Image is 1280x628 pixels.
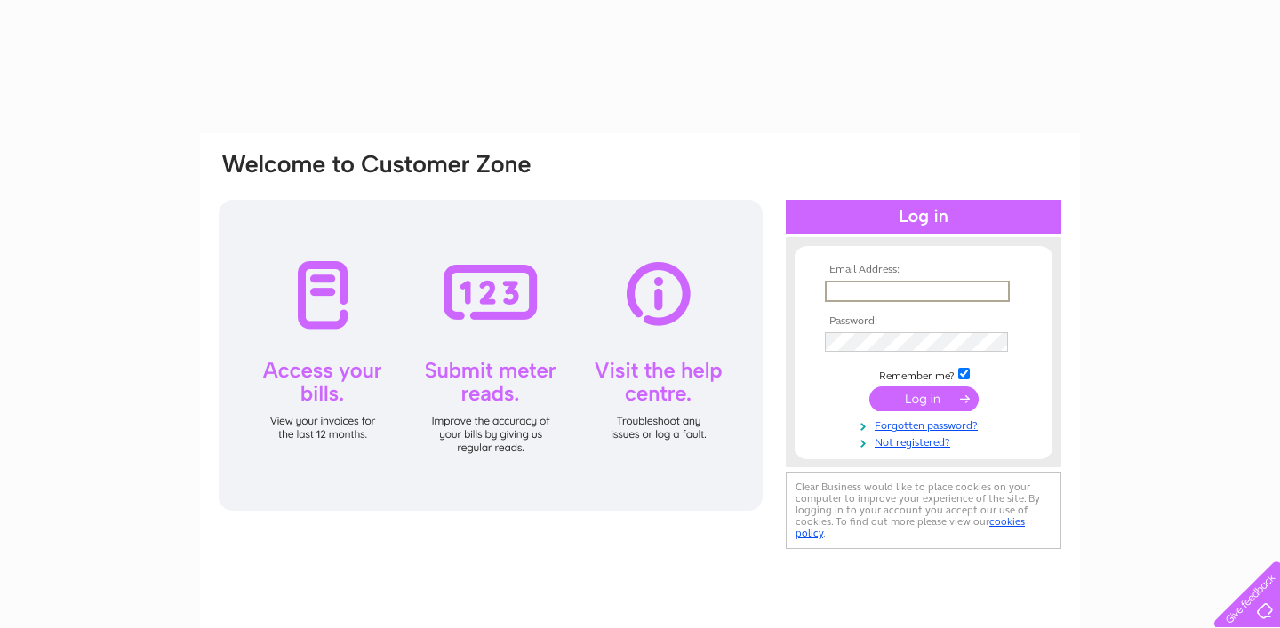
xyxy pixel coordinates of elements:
a: Forgotten password? [825,416,1027,433]
a: cookies policy [796,515,1025,539]
th: Email Address: [820,264,1027,276]
input: Submit [869,386,979,411]
a: Not registered? [825,433,1027,449]
div: Clear Business would like to place cookies on your computer to improve your experience of the sit... [786,472,1061,549]
td: Remember me? [820,365,1027,383]
th: Password: [820,315,1027,328]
